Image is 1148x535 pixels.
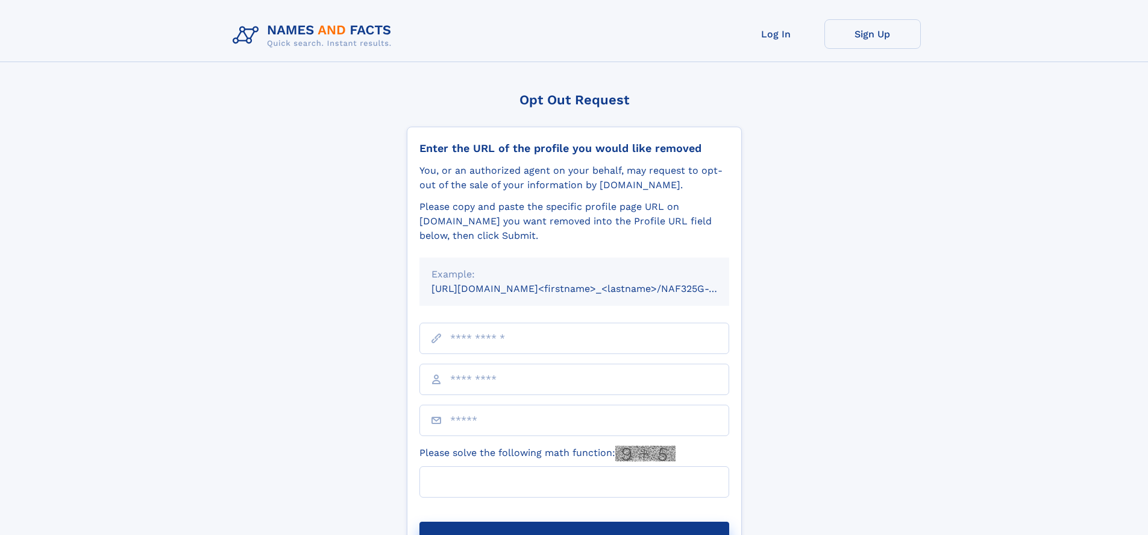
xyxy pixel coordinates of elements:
[824,19,921,49] a: Sign Up
[728,19,824,49] a: Log In
[431,283,752,294] small: [URL][DOMAIN_NAME]<firstname>_<lastname>/NAF325G-xxxxxxxx
[419,446,676,461] label: Please solve the following math function:
[431,267,717,282] div: Example:
[407,92,742,107] div: Opt Out Request
[228,19,401,52] img: Logo Names and Facts
[419,200,729,243] div: Please copy and paste the specific profile page URL on [DOMAIN_NAME] you want removed into the Pr...
[419,142,729,155] div: Enter the URL of the profile you would like removed
[419,163,729,192] div: You, or an authorized agent on your behalf, may request to opt-out of the sale of your informatio...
